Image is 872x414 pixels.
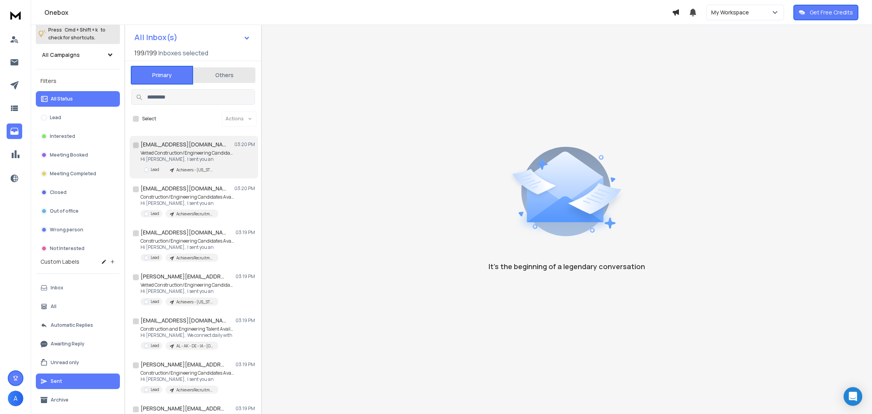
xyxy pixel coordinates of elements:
[44,8,672,17] h1: Onebox
[36,355,120,370] button: Unread only
[141,370,234,376] p: Construction/Engineering Candidates Available
[51,96,73,102] p: All Status
[131,66,193,85] button: Primary
[141,376,234,382] p: Hi [PERSON_NAME], I sent you an
[142,116,156,122] label: Select
[141,282,234,288] p: Vetted Construction/Engineering Candidates Available
[711,9,752,16] p: My Workspace
[489,261,645,272] p: It’s the beginning of a legendary conversation
[134,48,157,58] span: 199 / 199
[234,141,255,148] p: 03:20 PM
[51,359,79,366] p: Unread only
[793,5,858,20] button: Get Free Credits
[141,229,226,236] h1: [EMAIL_ADDRESS][DOMAIN_NAME]
[151,211,159,217] p: Lead
[141,194,234,200] p: Construction/Engineering Candidates Available
[40,258,79,266] h3: Custom Labels
[51,285,63,291] p: Inbox
[141,273,226,280] h1: [PERSON_NAME][EMAIL_ADDRESS][DOMAIN_NAME]
[151,255,159,261] p: Lead
[36,299,120,314] button: All
[141,326,234,332] p: Construction and Engineering Talent Available
[50,115,61,121] p: Lead
[134,33,178,41] h1: All Inbox(s)
[193,67,255,84] button: Others
[36,47,120,63] button: All Campaigns
[141,141,226,148] h1: [EMAIL_ADDRESS][DOMAIN_NAME]
[176,387,214,393] p: AchieversRecruitment-[GEOGRAPHIC_DATA]- [GEOGRAPHIC_DATA]-
[36,76,120,86] h3: Filters
[50,133,75,139] p: Interested
[8,391,23,406] button: A
[141,361,226,368] h1: [PERSON_NAME][EMAIL_ADDRESS][DOMAIN_NAME]
[141,200,234,206] p: Hi [PERSON_NAME], I sent you an
[236,361,255,368] p: 03:19 PM
[36,91,120,107] button: All Status
[36,241,120,256] button: Not Interested
[176,211,214,217] p: AchieversRecruitment-[GEOGRAPHIC_DATA]- [GEOGRAPHIC_DATA]-
[36,373,120,389] button: Sent
[151,299,159,305] p: Lead
[236,317,255,324] p: 03:19 PM
[50,208,79,214] p: Out of office
[36,317,120,333] button: Automatic Replies
[176,167,214,173] p: Achievers - [US_STATE] & [US_STATE] verified v1
[50,152,88,158] p: Meeting Booked
[50,227,83,233] p: Wrong person
[176,255,214,261] p: AchieversRecruitment-[GEOGRAPHIC_DATA]- [GEOGRAPHIC_DATA]-
[36,129,120,144] button: Interested
[141,238,234,244] p: Construction/Engineering Candidates Available
[36,166,120,181] button: Meeting Completed
[151,167,159,173] p: Lead
[36,222,120,238] button: Wrong person
[141,288,234,294] p: Hi [PERSON_NAME], I sent you an
[141,185,226,192] h1: [EMAIL_ADDRESS][DOMAIN_NAME]
[36,392,120,408] button: Archive
[810,9,853,16] p: Get Free Credits
[141,156,234,162] p: Hi [PERSON_NAME], I sent you an
[63,25,99,34] span: Cmd + Shift + k
[158,48,208,58] h3: Inboxes selected
[151,387,159,393] p: Lead
[42,51,80,59] h1: All Campaigns
[50,171,96,177] p: Meeting Completed
[176,299,214,305] p: Achievers - [US_STATE] & [US_STATE] verified v1
[141,317,226,324] h1: [EMAIL_ADDRESS][DOMAIN_NAME]
[51,322,93,328] p: Automatic Replies
[141,332,234,338] p: Hi [PERSON_NAME], We connect daily with
[48,26,105,42] p: Press to check for shortcuts.
[141,405,226,412] h1: [PERSON_NAME][EMAIL_ADDRESS][DOMAIN_NAME]
[51,378,62,384] p: Sent
[36,203,120,219] button: Out of office
[844,387,862,406] div: Open Intercom Messenger
[141,244,234,250] p: Hi [PERSON_NAME], I sent you an
[8,8,23,22] img: logo
[51,397,69,403] p: Archive
[36,110,120,125] button: Lead
[151,343,159,349] p: Lead
[236,273,255,280] p: 03:19 PM
[36,336,120,352] button: Awaiting Reply
[36,185,120,200] button: Closed
[51,303,56,310] p: All
[128,30,257,45] button: All Inbox(s)
[236,229,255,236] p: 03:19 PM
[234,185,255,192] p: 03:20 PM
[36,280,120,296] button: Inbox
[51,341,84,347] p: Awaiting Reply
[50,245,84,252] p: Not Interested
[236,405,255,412] p: 03:19 PM
[176,343,214,349] p: AL - AK - DE - IA - [GEOGRAPHIC_DATA] - [GEOGRAPHIC_DATA] - ME- [GEOGRAPHIC_DATA] - [GEOGRAPHIC_D...
[141,150,234,156] p: Vetted Construction/Engineering Candidates Available
[50,189,67,196] p: Closed
[36,147,120,163] button: Meeting Booked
